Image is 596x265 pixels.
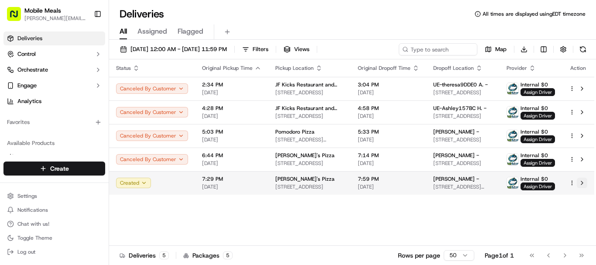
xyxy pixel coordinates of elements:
[481,43,510,55] button: Map
[17,193,37,200] span: Settings
[120,26,127,37] span: All
[433,113,493,120] span: [STREET_ADDRESS]
[433,89,493,96] span: [STREET_ADDRESS]
[521,182,555,190] span: Assign Driver
[275,89,344,96] span: [STREET_ADDRESS]
[3,3,90,24] button: Mobile Meals[PERSON_NAME][EMAIL_ADDRESS][DOMAIN_NAME]
[223,251,233,259] div: 5
[358,128,419,135] span: 5:33 PM
[9,35,159,49] p: Welcome 👋
[521,159,555,167] span: Assign Driver
[433,81,488,88] span: UE-theresa9DDE0 A. -
[3,190,105,202] button: Settings
[87,148,106,155] span: Pylon
[3,79,105,93] button: Engage
[433,136,493,143] span: [STREET_ADDRESS]
[433,65,474,72] span: Dropoff Location
[178,26,203,37] span: Flagged
[116,131,188,141] button: Canceled By Customer
[507,154,518,165] img: MM.png
[9,83,24,99] img: 1736555255976-a54dd68f-1ca7-489b-9aae-adbdc363a1c4
[433,160,493,167] span: [STREET_ADDRESS]
[148,86,159,96] button: Start new chat
[280,43,313,55] button: Views
[358,65,411,72] span: Original Dropoff Time
[3,94,105,108] a: Analytics
[202,65,253,72] span: Original Pickup Time
[521,176,548,182] span: Internal $0
[358,136,419,143] span: [DATE]
[82,127,140,135] span: API Documentation
[507,83,518,94] img: MM.png
[116,154,188,165] button: Canceled By Customer
[30,92,110,99] div: We're available if you need us!
[17,127,67,135] span: Knowledge Base
[70,123,144,139] a: 💻API Documentation
[3,162,105,176] button: Create
[358,89,419,96] span: [DATE]
[116,107,188,117] button: Canceled By Customer
[399,43,477,55] input: Type to search
[521,135,555,143] span: Assign Driver
[275,65,314,72] span: Pickup Location
[17,248,35,255] span: Log out
[17,153,37,161] span: Nash AI
[507,65,527,72] span: Provider
[433,152,479,159] span: [PERSON_NAME] -
[294,45,309,53] span: Views
[358,183,419,190] span: [DATE]
[116,65,131,72] span: Status
[577,43,589,55] button: Refresh
[17,97,41,105] span: Analytics
[275,128,315,135] span: Pomodoro Pizza
[202,81,261,88] span: 2:34 PM
[398,251,440,260] p: Rows per page
[202,160,261,167] span: [DATE]
[120,7,164,21] h1: Deliveries
[521,128,548,135] span: Internal $0
[116,43,231,55] button: [DATE] 12:00 AM - [DATE] 11:59 PM
[183,251,233,260] div: Packages
[7,153,102,161] a: Nash AI
[275,183,344,190] span: [STREET_ADDRESS]
[202,89,261,96] span: [DATE]
[433,128,479,135] span: [PERSON_NAME] -
[30,83,143,92] div: Start new chat
[3,31,105,45] a: Deliveries
[9,9,26,26] img: Nash
[358,152,419,159] span: 7:14 PM
[521,152,548,159] span: Internal $0
[74,127,81,134] div: 💻
[3,115,105,129] div: Favorites
[202,136,261,143] span: [DATE]
[507,130,518,141] img: MM.png
[521,88,555,96] span: Assign Driver
[62,148,106,155] a: Powered byPylon
[275,136,344,143] span: [STREET_ADDRESS][PERSON_NAME][PERSON_NAME]
[202,183,261,190] span: [DATE]
[3,47,105,61] button: Control
[17,206,48,213] span: Notifications
[50,164,69,173] span: Create
[9,127,16,134] div: 📗
[137,26,167,37] span: Assigned
[3,136,105,150] div: Available Products
[495,45,507,53] span: Map
[275,113,344,120] span: [STREET_ADDRESS]
[3,246,105,258] button: Log out
[202,152,261,159] span: 6:44 PM
[202,113,261,120] span: [DATE]
[3,232,105,244] button: Toggle Theme
[202,176,261,182] span: 7:29 PM
[3,63,105,77] button: Orchestrate
[3,204,105,216] button: Notifications
[483,10,586,17] span: All times are displayed using EDT timezone
[17,234,52,241] span: Toggle Theme
[24,6,61,15] span: Mobile Meals
[120,251,169,260] div: Deliveries
[433,176,479,182] span: [PERSON_NAME] -
[17,220,49,227] span: Chat with us!
[433,183,493,190] span: [STREET_ADDRESS][PERSON_NAME]
[116,83,188,94] button: Canceled By Customer
[17,34,42,42] span: Deliveries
